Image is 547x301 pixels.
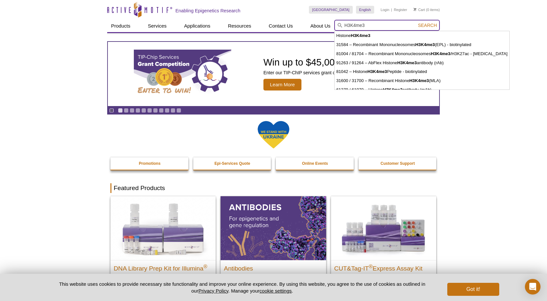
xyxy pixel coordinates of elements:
strong: H3K4me3 [431,51,450,56]
h2: Enabling Epigenetics Research [175,8,240,14]
li: Histone [335,31,509,40]
a: Go to slide 9 [165,108,170,113]
strong: H3K4me3 [409,78,429,83]
a: Services [144,20,171,32]
a: CUT&Tag-IT® Express Assay Kit CUT&Tag-IT®Express Assay Kit Less variable and higher-throughput ge... [331,196,436,295]
strong: H3K4me3 [367,69,387,74]
a: Epi-Services Quote [193,157,272,170]
img: CUT&Tag-IT® Express Assay Kit [331,196,436,260]
a: Go to slide 5 [141,108,146,113]
strong: Customer Support [381,161,415,166]
a: Login [381,7,389,12]
a: Toggle autoplay [109,108,114,113]
strong: H3K4me3 [415,42,435,47]
img: Your Cart [413,8,416,11]
a: Go to slide 11 [176,108,181,113]
li: 61379 / 61979 – Histone antibody (mAb) [335,85,509,94]
a: Register [394,7,407,12]
a: Cart [413,7,425,12]
a: Applications [180,20,214,32]
h2: CUT&Tag-IT Express Assay Kit [334,262,433,272]
li: 31584 – Recombinant Mononucleosomes (EPL) - biotinylated [335,40,509,49]
strong: H3K4me3 [383,87,402,92]
a: Customer Support [359,157,437,170]
a: Contact Us [265,20,297,32]
a: All Antibodies Antibodies Application-tested antibodies for ChIP, CUT&Tag, and CUT&RUN. [221,196,326,295]
span: Search [418,23,437,28]
a: Go to slide 7 [153,108,158,113]
li: | [391,6,392,14]
span: Learn More [263,79,301,90]
input: Keyword, Cat. No. [334,20,440,31]
p: This website uses cookies to provide necessary site functionality and improve your online experie... [48,281,437,294]
strong: Online Events [302,161,328,166]
a: Go to slide 1 [118,108,123,113]
a: Products [107,20,134,32]
a: Go to slide 8 [159,108,164,113]
img: We Stand With Ukraine [257,120,290,149]
button: Search [416,22,439,28]
li: 31600 / 31700 – Recombinant Histone (MLA) [335,76,509,85]
strong: Epi-Services Quote [214,161,250,166]
p: Enter our TIP-ChIP services grant competition for your chance to win. [263,70,431,76]
div: Open Intercom Messenger [525,279,541,295]
a: Go to slide 2 [124,108,129,113]
a: Promotions [110,157,189,170]
a: DNA Library Prep Kit for Illumina DNA Library Prep Kit for Illumina® Dual Index NGS Kit for ChIP-... [110,196,216,301]
h2: Featured Products [110,183,437,193]
h2: Win up to $45,000 in TIP-ChIP services! [263,57,431,67]
a: Go to slide 4 [135,108,140,113]
h2: DNA Library Prep Kit for Illumina [114,262,212,272]
strong: H3K4me3 [397,60,417,65]
a: Resources [224,20,255,32]
a: Go to slide 6 [147,108,152,113]
li: 81042 – Histone Peptide - biotinylated [335,67,509,76]
a: Online Events [276,157,354,170]
strong: H3K4me3 [351,33,370,38]
a: TIP-ChIP Services Grant Competition Win up to $45,000 in TIP-ChIP services! Enter our TIP-ChIP se... [108,42,439,106]
a: Go to slide 10 [171,108,175,113]
button: cookie settings [260,288,292,294]
li: 81004 / 81704 – Recombinant Mononucleosomes /H3K27ac - [MEDICAL_DATA] [335,49,509,58]
strong: Promotions [139,161,160,166]
a: Privacy Policy [198,288,228,294]
sup: ® [369,263,373,269]
img: TIP-ChIP Services Grant Competition [134,50,231,98]
li: 91263 / 91264 – AbFlex Histone antibody (rAb) [335,58,509,67]
a: Go to slide 3 [130,108,134,113]
a: [GEOGRAPHIC_DATA] [309,6,353,14]
button: Got it! [447,283,499,296]
li: (0 items) [413,6,440,14]
img: DNA Library Prep Kit for Illumina [110,196,216,260]
h2: Antibodies [224,262,323,272]
a: About Us [307,20,335,32]
a: English [356,6,374,14]
img: All Antibodies [221,196,326,260]
sup: ® [203,263,207,269]
article: TIP-ChIP Services Grant Competition [108,42,439,106]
